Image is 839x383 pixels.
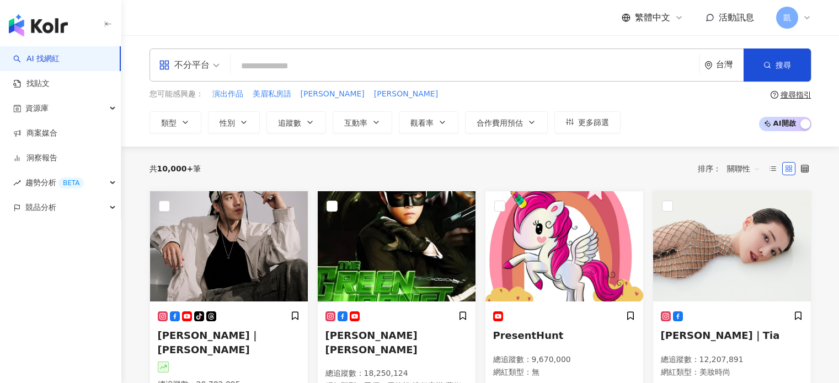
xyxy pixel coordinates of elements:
span: rise [13,179,21,187]
button: 互動率 [333,111,392,133]
span: PresentHunt [493,330,564,341]
button: 搜尋 [744,48,811,82]
div: 不分平台 [159,56,210,74]
a: 洞察報告 [13,153,57,164]
p: 總追蹤數 ： 18,250,124 [325,368,468,379]
img: KOL Avatar [653,191,811,301]
button: 觀看率 [399,111,458,133]
span: 互動率 [344,118,367,127]
span: 您可能感興趣： [149,89,204,100]
span: 演出作品 [212,89,243,100]
a: 商案媒合 [13,128,57,139]
img: KOL Avatar [485,191,643,301]
span: 凱 [783,12,791,24]
span: 美妝時尚 [699,368,730,376]
button: 演出作品 [212,88,244,100]
button: 追蹤數 [266,111,326,133]
span: 類型 [161,118,177,127]
span: 趨勢分析 [25,170,84,195]
span: 競品分析 [25,195,56,220]
div: 排序： [698,160,766,177]
img: logo [9,14,68,36]
div: 共 筆 [149,164,201,173]
span: appstore [159,60,170,71]
button: 類型 [149,111,201,133]
span: environment [704,61,713,69]
span: 性別 [220,118,235,127]
span: 活動訊息 [719,12,754,23]
span: 合作費用預估 [477,118,523,127]
a: searchAI 找網紅 [13,53,60,64]
span: 關聯性 [727,160,760,177]
img: KOL Avatar [150,191,308,301]
p: 總追蹤數 ： 12,207,891 [661,354,803,365]
p: 網紅類型 ： 無 [493,367,635,378]
button: 更多篩選 [554,111,621,133]
span: 繁體中文 [635,12,670,24]
span: 更多篩選 [578,118,609,127]
p: 網紅類型 ： [661,367,803,378]
button: 性別 [208,111,260,133]
button: 合作費用預估 [465,111,548,133]
span: 10,000+ [157,164,194,173]
div: 台灣 [716,60,744,69]
span: [PERSON_NAME]｜[PERSON_NAME] [158,330,260,355]
span: question-circle [771,91,778,99]
div: BETA [58,177,84,188]
a: 找貼文 [13,78,50,89]
span: 觀看率 [410,118,434,127]
span: [PERSON_NAME]｜Tia [661,330,780,341]
div: 搜尋指引 [781,90,811,99]
span: [PERSON_NAME] [PERSON_NAME] [325,330,418,355]
p: 總追蹤數 ： 9,670,000 [493,354,635,365]
button: 美眉私房語 [252,88,292,100]
img: KOL Avatar [318,191,475,301]
span: 美眉私房語 [253,89,291,100]
span: [PERSON_NAME] [374,89,438,100]
span: 資源庫 [25,96,49,121]
button: [PERSON_NAME] [300,88,365,100]
button: [PERSON_NAME] [373,88,439,100]
span: [PERSON_NAME] [301,89,365,100]
span: 追蹤數 [278,118,301,127]
span: 搜尋 [776,61,791,69]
